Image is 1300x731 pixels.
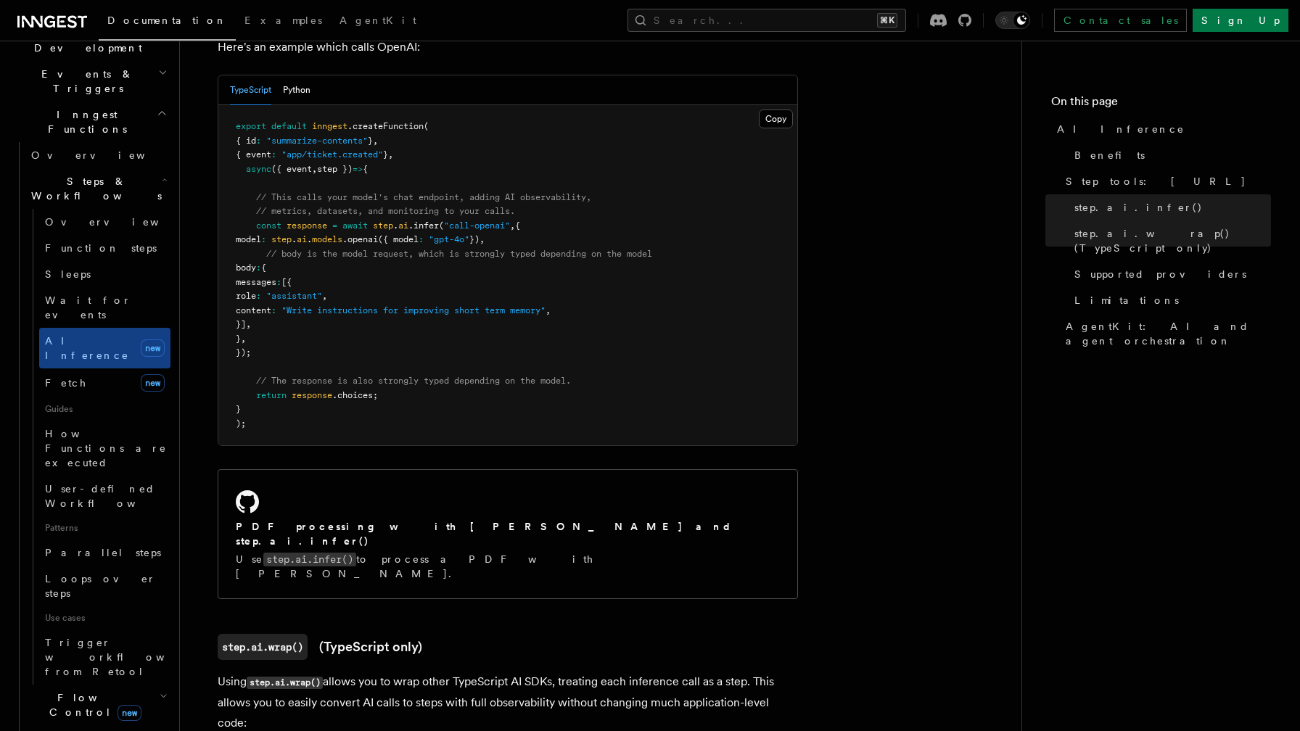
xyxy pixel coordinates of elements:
span: : [256,291,261,301]
a: Examples [236,4,331,39]
button: Steps & Workflows [25,168,170,209]
span: . [307,234,312,244]
span: : [261,234,266,244]
a: Trigger workflows from Retool [39,629,170,685]
span: : [271,305,276,315]
a: step.ai.wrap()(TypeScript only) [218,634,422,660]
span: // This calls your model's chat endpoint, adding AI observability, [256,192,591,202]
span: ai [297,234,307,244]
a: Wait for events [39,287,170,328]
span: { id [236,136,256,146]
kbd: ⌘K [877,13,897,28]
span: Function steps [45,242,157,254]
a: AgentKit: AI and agent orchestration [1060,313,1271,354]
span: response [287,220,327,231]
span: } [236,334,241,344]
span: Sleeps [45,268,91,280]
span: { [363,164,368,174]
span: : [276,277,281,287]
a: Step tools: [URL] [1060,168,1271,194]
p: Here's an example which calls OpenAI: [218,37,798,57]
span: Trigger workflows from Retool [45,637,205,677]
a: Fetchnew [39,368,170,397]
span: const [256,220,281,231]
span: Inngest Functions [12,107,157,136]
span: : [256,136,261,146]
span: , [546,305,551,315]
a: Sleeps [39,261,170,287]
span: ( [439,220,444,231]
p: Use to process a PDF with [PERSON_NAME]. [236,552,780,581]
span: // metrics, datasets, and monitoring to your calls. [256,206,515,216]
span: User-defined Workflows [45,483,176,509]
span: => [353,164,363,174]
span: .choices; [332,390,378,400]
span: , [480,234,485,244]
span: Examples [244,15,322,26]
a: Documentation [99,4,236,41]
a: Sign Up [1193,9,1288,32]
span: step.ai.wrap() (TypeScript only) [1074,226,1271,255]
h2: PDF processing with [PERSON_NAME] and step.ai.infer() [236,519,780,548]
a: Supported providers [1069,261,1271,287]
span: await [342,220,368,231]
a: AI Inference [1051,116,1271,142]
span: { event [236,149,271,160]
button: Search...⌘K [628,9,906,32]
a: Function steps [39,235,170,261]
span: .createFunction [347,121,424,131]
a: AgentKit [331,4,425,39]
span: How Functions are executed [45,428,167,468]
span: }] [236,319,246,329]
span: { [515,220,520,231]
span: body [236,263,256,273]
a: Limitations [1069,287,1271,313]
span: Fetch [45,377,87,389]
button: TypeScript [230,75,271,105]
span: return [256,390,287,400]
span: role [236,291,256,301]
span: Documentation [107,15,227,26]
span: : [271,149,276,160]
span: , [388,149,393,160]
span: Guides [39,397,170,421]
span: content [236,305,271,315]
span: Parallel steps [45,547,161,558]
span: , [510,220,515,231]
span: "assistant" [266,291,322,301]
span: Loops over steps [45,573,156,599]
span: AI Inference [45,335,129,361]
span: . [393,220,398,231]
span: Supported providers [1074,267,1246,281]
span: "call-openai" [444,220,510,231]
a: step.ai.infer() [1069,194,1271,220]
span: Step tools: [URL] [1066,174,1246,189]
span: "gpt-4o" [429,234,469,244]
span: : [419,234,424,244]
span: . [292,234,297,244]
span: step.ai.infer() [1074,200,1203,215]
span: }) [469,234,480,244]
a: Overview [25,142,170,168]
span: async [246,164,271,174]
span: Benefits [1074,148,1145,162]
span: ai [398,220,408,231]
span: } [236,404,241,414]
span: response [292,390,332,400]
a: Loops over steps [39,566,170,606]
span: } [368,136,373,146]
span: Steps & Workflows [25,174,162,203]
span: AgentKit: AI and agent orchestration [1066,319,1271,348]
a: Contact sales [1054,9,1187,32]
span: .infer [408,220,439,231]
span: messages [236,277,276,287]
button: Local Development [12,20,170,61]
button: Inngest Functions [12,102,170,142]
span: new [141,339,165,357]
button: Python [283,75,310,105]
span: // body is the model request, which is strongly typed depending on the model [266,249,652,259]
span: = [332,220,337,231]
span: default [271,121,307,131]
a: Benefits [1069,142,1271,168]
span: [{ [281,277,292,287]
